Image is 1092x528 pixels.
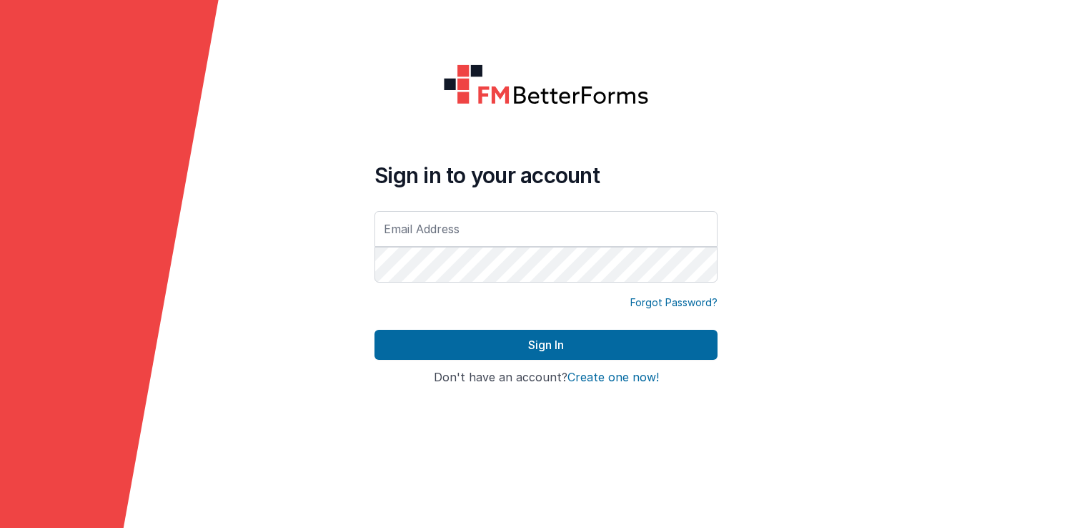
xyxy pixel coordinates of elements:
[374,211,718,247] input: Email Address
[374,162,718,188] h4: Sign in to your account
[567,371,659,384] button: Create one now!
[630,295,718,310] a: Forgot Password?
[374,371,718,384] h4: Don't have an account?
[374,330,718,360] button: Sign In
